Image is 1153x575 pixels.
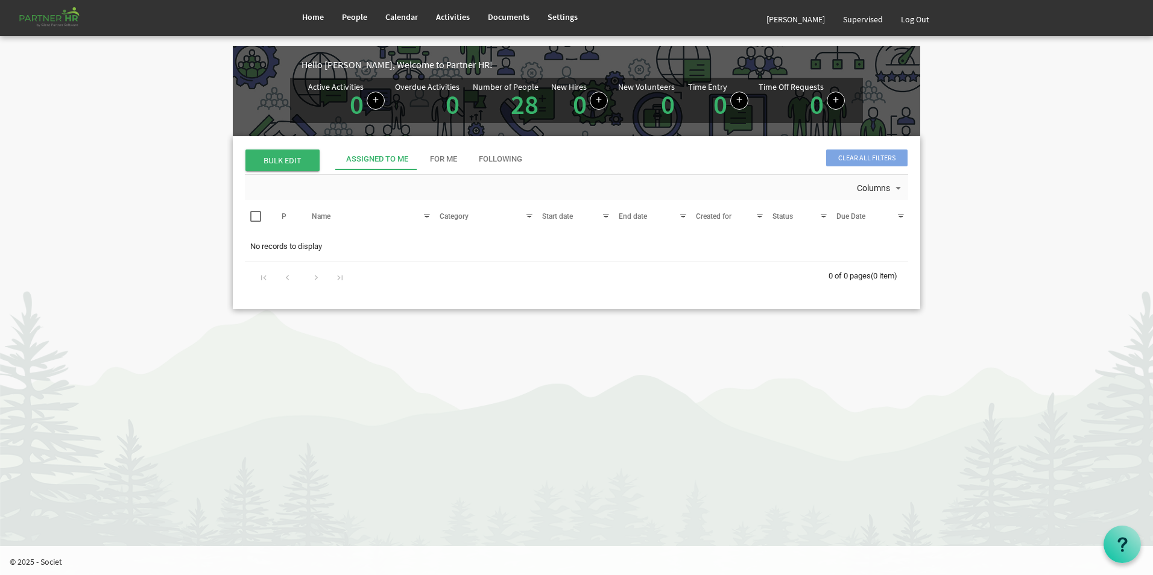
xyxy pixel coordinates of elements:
a: 0 [713,87,727,121]
a: [PERSON_NAME] [757,2,834,36]
div: Go to next page [308,268,324,285]
p: © 2025 - Societ [10,556,1153,568]
div: For Me [430,154,457,165]
span: Due Date [836,212,865,221]
a: Log Out [892,2,938,36]
span: End date [619,212,647,221]
div: Total number of active people in Partner HR [473,83,542,118]
div: People hired in the last 7 days [551,83,608,118]
span: Name [312,212,330,221]
span: Home [302,11,324,22]
div: Assigned To Me [346,154,408,165]
div: Volunteer hired in the last 7 days [618,83,678,118]
a: 28 [511,87,539,121]
span: P [282,212,286,221]
span: Status [772,212,793,221]
span: Settings [548,11,578,22]
a: Create a new time off request [827,92,845,110]
div: Number of active Activities in Partner HR [308,83,385,118]
div: Go to last page [332,268,348,285]
button: Columns [854,181,906,196]
a: Add new person to Partner HR [590,92,608,110]
span: 0 of 0 pages [829,271,871,280]
span: Supervised [843,14,883,25]
a: 0 [573,87,587,121]
a: Supervised [834,2,892,36]
div: Number of People [473,83,539,91]
div: Following [479,154,522,165]
span: Documents [488,11,529,22]
div: New Volunteers [618,83,675,91]
div: Go to first page [256,268,272,285]
span: Columns [856,181,891,196]
a: 0 [810,87,824,121]
span: Calendar [385,11,418,22]
a: 0 [446,87,460,121]
div: Columns [854,175,906,200]
td: No records to display [245,235,908,258]
span: Category [440,212,469,221]
span: BULK EDIT [245,149,320,171]
span: Activities [436,11,470,22]
span: Clear all filters [826,149,908,166]
a: 0 [350,87,364,121]
div: Overdue Activities [395,83,460,91]
div: Time Entry [688,83,727,91]
div: Time Off Requests [759,83,824,91]
div: Activities assigned to you for which the Due Date is passed [395,83,463,118]
span: Start date [542,212,573,221]
div: Go to previous page [279,268,295,285]
div: 0 of 0 pages (0 item) [829,262,908,287]
div: Active Activities [308,83,364,91]
div: Number of active time off requests [759,83,845,118]
div: tab-header [335,148,999,170]
a: Create a new Activity [367,92,385,110]
a: Log hours [730,92,748,110]
span: Created for [696,212,731,221]
a: 0 [661,87,675,121]
span: People [342,11,367,22]
div: Hello [PERSON_NAME], Welcome to Partner HR! [302,58,920,72]
div: Number of Time Entries [688,83,748,118]
div: New Hires [551,83,587,91]
span: (0 item) [871,271,897,280]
